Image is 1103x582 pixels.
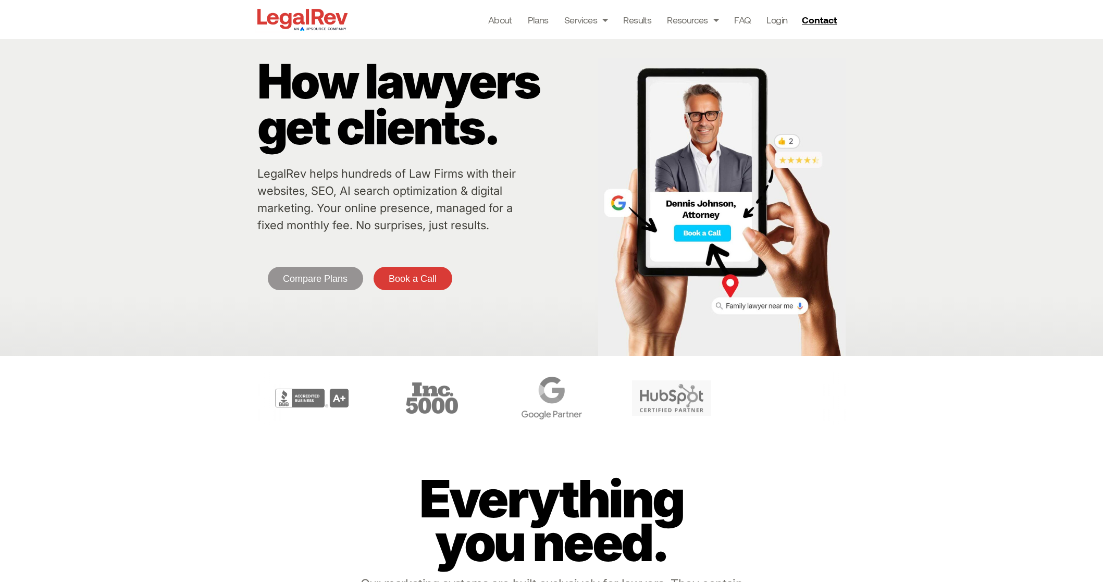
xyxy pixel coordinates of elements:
[766,13,787,27] a: Login
[564,13,608,27] a: Services
[375,372,489,425] div: 3 / 6
[255,372,849,425] div: Carousel
[488,13,788,27] nav: Menu
[257,58,593,150] p: How lawyers get clients.
[400,477,703,564] p: Everything you need.
[614,372,729,425] div: 5 / 6
[268,267,363,290] a: Compare Plans
[798,11,844,28] a: Contact
[494,372,609,425] div: 4 / 6
[488,13,512,27] a: About
[374,267,452,290] a: Book a Call
[667,13,718,27] a: Resources
[734,372,849,425] div: 6 / 6
[389,274,437,283] span: Book a Call
[734,13,751,27] a: FAQ
[283,274,348,283] span: Compare Plans
[257,167,516,232] a: LegalRev helps hundreds of Law Firms with their websites, SEO, AI search optimization & digital m...
[255,372,369,425] div: 2 / 6
[802,15,837,24] span: Contact
[528,13,549,27] a: Plans
[623,13,651,27] a: Results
